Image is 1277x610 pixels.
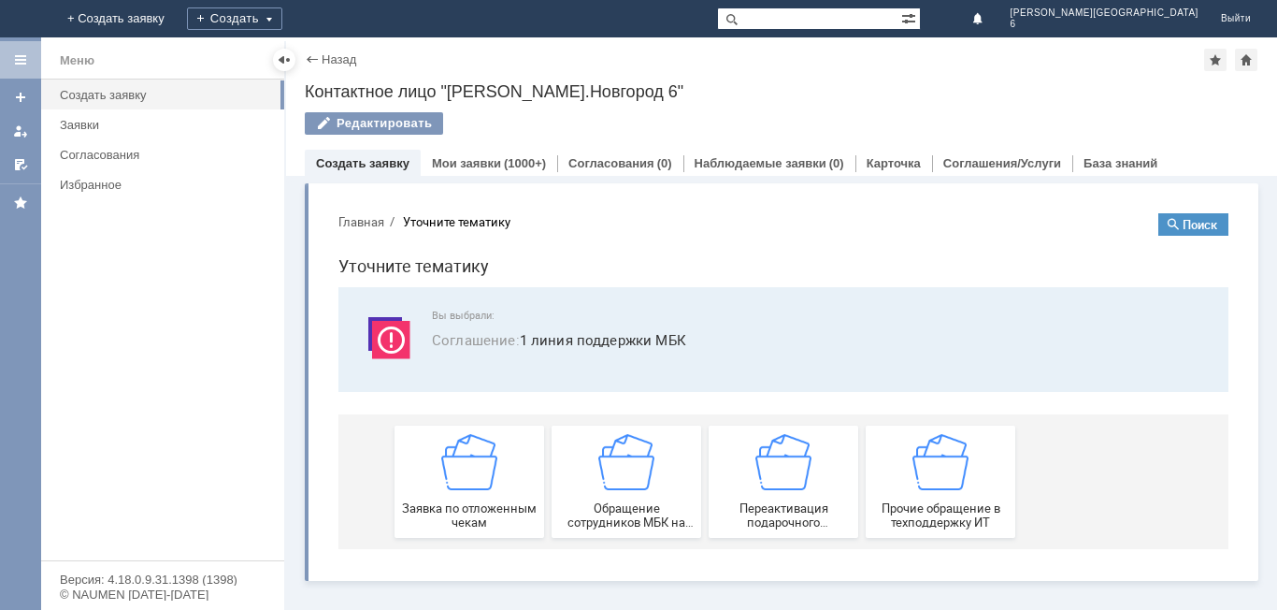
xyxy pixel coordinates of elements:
img: getfafe0041f1c547558d014b707d1d9f05 [275,236,331,292]
div: Скрыть меню [273,49,295,71]
a: Соглашения/Услуги [943,156,1061,170]
a: Переактивация подарочного сертификата [385,227,535,340]
span: Вы выбрали: [108,111,882,123]
button: Обращение сотрудников МБК на недоступность тех. поддержки [228,227,378,340]
div: Заявки [60,118,273,132]
div: Избранное [60,178,252,192]
a: Мои заявки [6,116,36,146]
div: Уточните тематику [79,17,187,31]
a: Создать заявку [52,80,280,109]
span: Обращение сотрудников МБК на недоступность тех. поддержки [234,303,372,331]
div: Контактное лицо "[PERSON_NAME].Новгород 6" [305,82,1258,101]
a: Наблюдаемые заявки [695,156,826,170]
a: Создать заявку [6,82,36,112]
div: Меню [60,50,94,72]
button: Поиск [835,15,905,37]
img: getfafe0041f1c547558d014b707d1d9f05 [118,236,174,292]
span: Переактивация подарочного сертификата [391,303,529,331]
span: Расширенный поиск [901,8,920,26]
span: [PERSON_NAME][GEOGRAPHIC_DATA] [1011,7,1198,19]
a: Заявки [52,110,280,139]
a: База знаний [1083,156,1157,170]
a: Согласования [568,156,654,170]
span: Заявка по отложенным чекам [77,303,215,331]
div: Создать [187,7,282,30]
a: Карточка [867,156,921,170]
div: Создать заявку [60,88,273,102]
span: 6 [1011,19,1198,30]
button: Заявка по отложенным чекам [71,227,221,340]
div: © NAUMEN [DATE]-[DATE] [60,588,265,601]
div: Согласования [60,148,273,162]
a: Прочие обращение в техподдержку ИТ [542,227,692,340]
div: (0) [657,156,672,170]
img: getfafe0041f1c547558d014b707d1d9f05 [589,236,645,292]
img: svg%3E [37,111,93,167]
h1: Уточните тематику [15,54,905,81]
div: Версия: 4.18.0.9.31.1398 (1398) [60,574,265,586]
div: (0) [829,156,844,170]
div: (1000+) [504,156,546,170]
a: Согласования [52,140,280,169]
div: Добавить в избранное [1204,49,1227,71]
span: 1 линия поддержки МБК [108,131,882,152]
img: getfafe0041f1c547558d014b707d1d9f05 [432,236,488,292]
div: Сделать домашней страницей [1235,49,1257,71]
a: Мои согласования [6,150,36,180]
a: Назад [322,52,356,66]
a: Создать заявку [316,156,409,170]
span: Прочие обращение в техподдержку ИТ [548,303,686,331]
button: Главная [15,15,61,32]
span: Соглашение : [108,132,196,151]
a: Мои заявки [432,156,501,170]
